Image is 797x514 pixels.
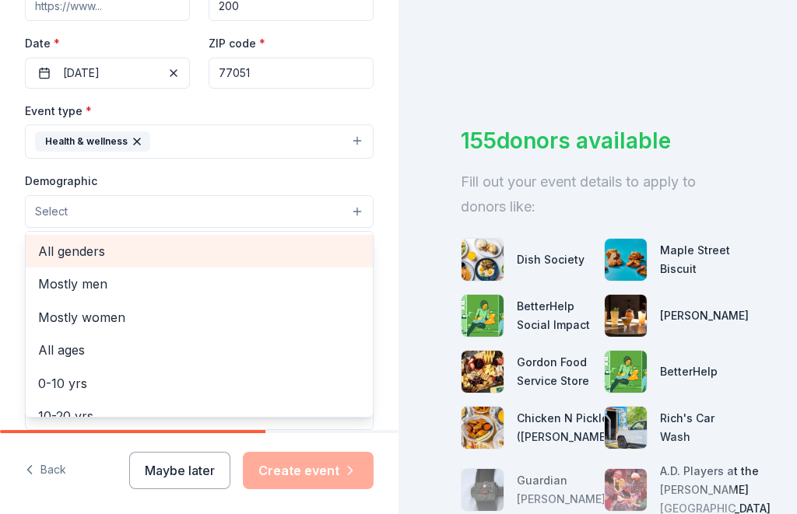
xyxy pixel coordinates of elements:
[38,340,360,360] span: All ages
[38,307,360,327] span: Mostly women
[38,406,360,426] span: 10-20 yrs
[25,231,374,418] div: Select
[38,274,360,294] span: Mostly men
[35,202,68,221] span: Select
[38,373,360,393] span: 0-10 yrs
[38,241,360,261] span: All genders
[25,195,374,228] button: Select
